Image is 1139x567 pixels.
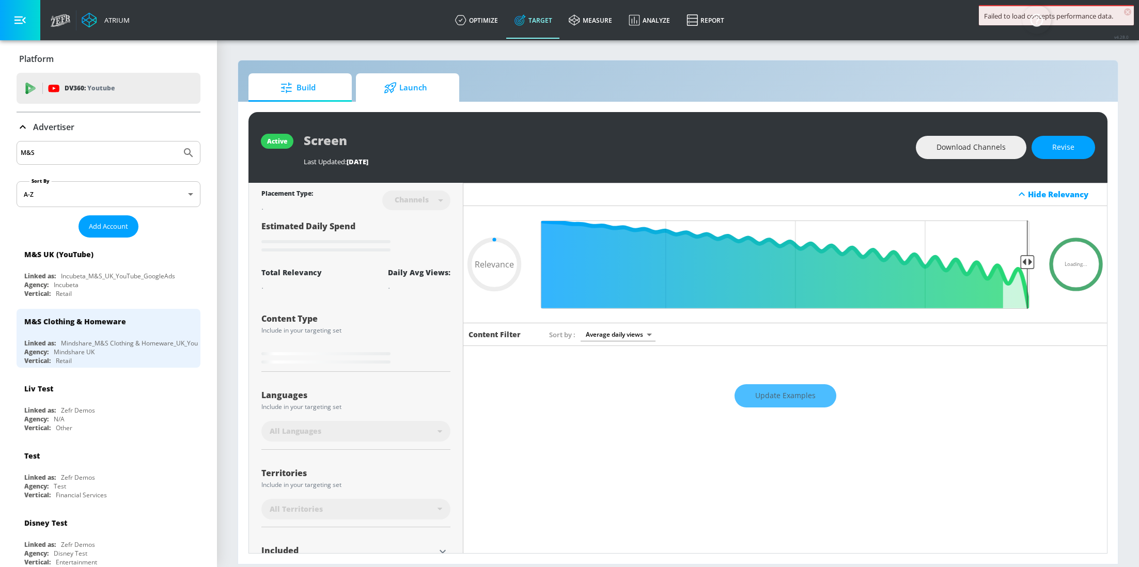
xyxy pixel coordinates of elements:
[24,518,67,528] div: Disney Test
[261,469,450,477] div: Territories
[24,348,49,356] div: Agency:
[388,267,450,277] div: Daily Avg Views:
[56,491,107,499] div: Financial Services
[261,482,450,488] div: Include in your targeting set
[24,549,49,558] div: Agency:
[389,195,434,204] div: Channels
[261,499,450,519] div: All Territories
[17,242,200,301] div: M&S UK (YouTube)Linked as:Incubeta_M&S_UK_YouTube_GoogleAdsAgency:IncubetaVertical:Retail
[475,260,514,269] span: Relevance
[620,2,678,39] a: Analyze
[61,272,175,280] div: Incubeta_M&S_UK_YouTube_GoogleAds
[17,113,200,141] div: Advertiser
[54,280,79,289] div: Incubeta
[366,75,445,100] span: Launch
[79,215,138,238] button: Add Account
[937,141,1006,154] span: Download Channels
[536,220,1035,309] input: Final Threshold
[61,339,246,348] div: Mindshare_M&S Clothing & Homeware_UK_YouTube_GoogleAds
[17,443,200,502] div: TestLinked as:Zefr DemosAgency:TestVertical:Financial Services
[581,327,656,341] div: Average daily views
[463,183,1107,206] div: Hide Relevancy
[24,423,51,432] div: Vertical:
[24,280,49,289] div: Agency:
[17,44,200,73] div: Platform
[24,356,51,365] div: Vertical:
[61,540,95,549] div: Zefr Demos
[19,53,54,65] p: Platform
[261,421,450,442] div: All Languages
[259,75,337,100] span: Build
[24,558,51,566] div: Vertical:
[17,376,200,435] div: Liv TestLinked as:Zefr DemosAgency:N/AVertical:Other
[24,415,49,423] div: Agency:
[1124,8,1131,15] span: ×
[177,141,200,164] button: Submit Search
[56,356,72,365] div: Retail
[56,423,72,432] div: Other
[17,181,200,207] div: A-Z
[261,267,322,277] div: Total Relevancy
[24,473,56,482] div: Linked as:
[54,348,95,356] div: Mindshare UK
[270,504,323,514] span: All Territories
[549,330,575,339] span: Sort by
[506,2,560,39] a: Target
[24,451,40,461] div: Test
[17,309,200,368] div: M&S Clothing & HomewareLinked as:Mindshare_M&S Clothing & Homeware_UK_YouTube_GoogleAdsAgency:Min...
[82,12,130,28] a: Atrium
[1052,141,1074,154] span: Revise
[87,83,115,93] p: Youtube
[916,136,1026,159] button: Download Channels
[17,73,200,104] div: DV360: Youtube
[33,121,74,133] p: Advertiser
[1114,34,1129,40] span: v 4.28.0
[54,482,66,491] div: Test
[1032,136,1095,159] button: Revise
[24,406,56,415] div: Linked as:
[89,220,128,232] span: Add Account
[304,157,906,166] div: Last Updated:
[24,491,51,499] div: Vertical:
[261,314,450,323] div: Content Type
[447,2,506,39] a: optimize
[21,146,177,160] input: Search by name
[1022,5,1051,34] button: Open Resource Center
[261,220,450,255] div: Estimated Daily Spend
[100,15,130,25] div: Atrium
[24,249,93,259] div: M&S UK (YouTube)
[560,2,620,39] a: measure
[984,11,1129,21] div: Failed to load concepts performance data.
[54,415,65,423] div: N/A
[347,157,368,166] span: [DATE]
[29,178,52,184] label: Sort By
[1028,189,1101,199] div: Hide Relevancy
[261,327,450,334] div: Include in your targeting set
[261,404,450,410] div: Include in your targeting set
[54,549,87,558] div: Disney Test
[270,426,321,436] span: All Languages
[261,220,355,232] span: Estimated Daily Spend
[61,473,95,482] div: Zefr Demos
[56,289,72,298] div: Retail
[24,540,56,549] div: Linked as:
[261,189,313,200] div: Placement Type:
[678,2,732,39] a: Report
[267,137,287,146] div: active
[469,329,521,339] h6: Content Filter
[24,272,56,280] div: Linked as:
[24,384,53,393] div: Liv Test
[24,317,126,326] div: M&S Clothing & Homeware
[24,482,49,491] div: Agency:
[261,546,435,555] div: Included
[24,289,51,298] div: Vertical:
[56,558,97,566] div: Entertainment
[24,339,56,348] div: Linked as:
[261,391,450,399] div: Languages
[61,406,95,415] div: Zefr Demos
[65,83,115,94] p: DV360:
